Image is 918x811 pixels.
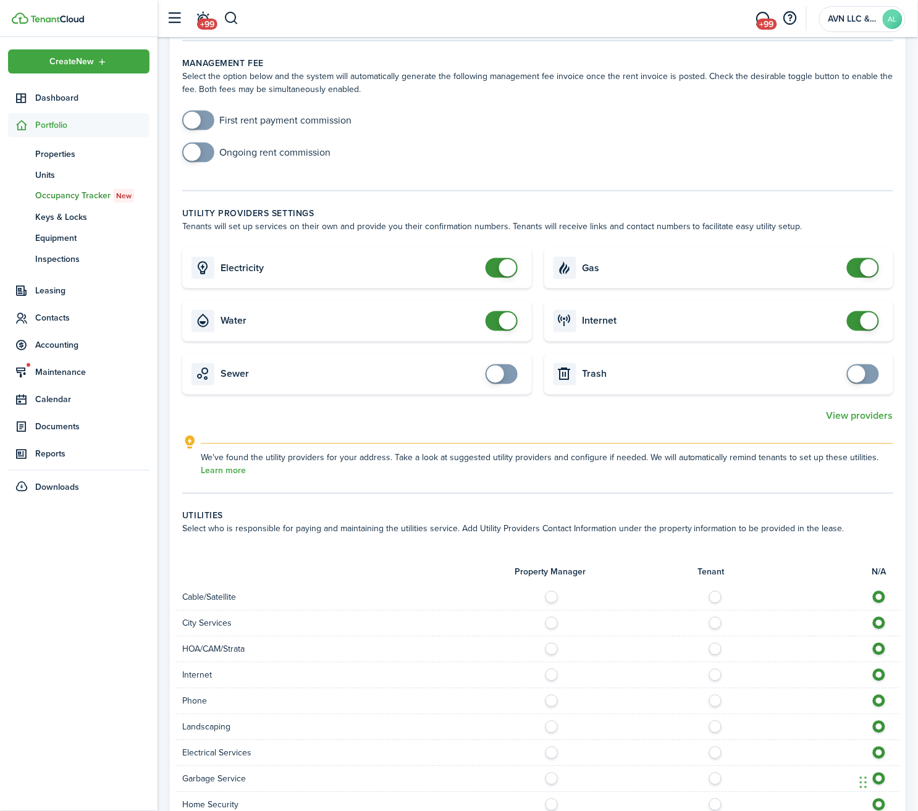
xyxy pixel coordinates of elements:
[35,393,149,406] span: Calendar
[35,420,149,433] span: Documents
[176,617,538,630] div: City Services
[221,263,479,274] card-title: Electricity
[883,9,903,29] avatar-text: AL
[872,566,886,579] span: N/A
[35,169,149,182] span: Units
[176,591,538,604] div: Cable/Satellite
[176,773,538,786] div: Garbage Service
[224,8,239,29] button: Search
[182,435,198,450] i: outline
[163,7,187,30] button: Open sidebar
[50,57,95,66] span: Create New
[8,185,149,206] a: Occupancy TrackerNew
[176,669,538,682] div: Internet
[583,263,841,274] card-title: Gas
[201,466,246,476] a: Learn more
[35,91,149,104] span: Dashboard
[176,747,538,760] div: Electrical Services
[12,12,28,24] img: TenantCloud
[8,248,149,269] a: Inspections
[583,369,841,380] card-title: Trash
[757,19,777,30] span: +99
[35,189,149,203] span: Occupancy Tracker
[221,316,479,327] card-title: Water
[116,190,132,201] span: New
[828,15,878,23] span: AVN LLC & AAG PROPERTIES LLC
[176,721,538,734] div: Landscaping
[182,220,893,233] wizard-step-header-description: Tenants will set up services on their own and provide you their confirmation numbers. Tenants wil...
[8,227,149,248] a: Equipment
[30,15,84,23] img: TenantCloud
[35,366,149,379] span: Maintenance
[8,86,149,110] a: Dashboard
[35,311,149,324] span: Contacts
[515,566,586,579] span: Property Manager
[827,411,893,422] button: View providers
[8,143,149,164] a: Properties
[182,510,893,523] wizard-step-header-title: Utilities
[192,3,215,35] a: Notifications
[35,211,149,224] span: Keys & Locks
[583,316,841,327] card-title: Internet
[860,764,867,801] div: Drag
[35,447,149,460] span: Reports
[176,643,538,656] div: HOA/CAM/Strata
[197,19,217,30] span: +99
[856,752,918,811] iframe: Chat Widget
[182,523,893,536] wizard-step-header-description: Select who is responsible for paying and maintaining the utilities service. Add Utility Providers...
[698,566,725,579] span: Tenant
[182,70,893,96] wizard-step-header-description: Select the option below and the system will automatically generate the following management fee i...
[35,119,149,132] span: Portfolio
[8,206,149,227] a: Keys & Locks
[35,481,79,494] span: Downloads
[35,148,149,161] span: Properties
[780,8,801,29] button: Open resource center
[201,452,893,477] explanation-description: We've found the utility providers for your address. Take a look at suggested utility providers an...
[8,49,149,74] button: Open menu
[35,338,149,351] span: Accounting
[8,164,149,185] a: Units
[221,369,479,380] card-title: Sewer
[35,232,149,245] span: Equipment
[176,695,538,708] div: Phone
[35,253,149,266] span: Inspections
[182,57,893,70] wizard-step-header-title: Management fee
[751,3,775,35] a: Messaging
[8,442,149,466] a: Reports
[182,207,893,220] wizard-step-header-title: Utility providers settings
[35,284,149,297] span: Leasing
